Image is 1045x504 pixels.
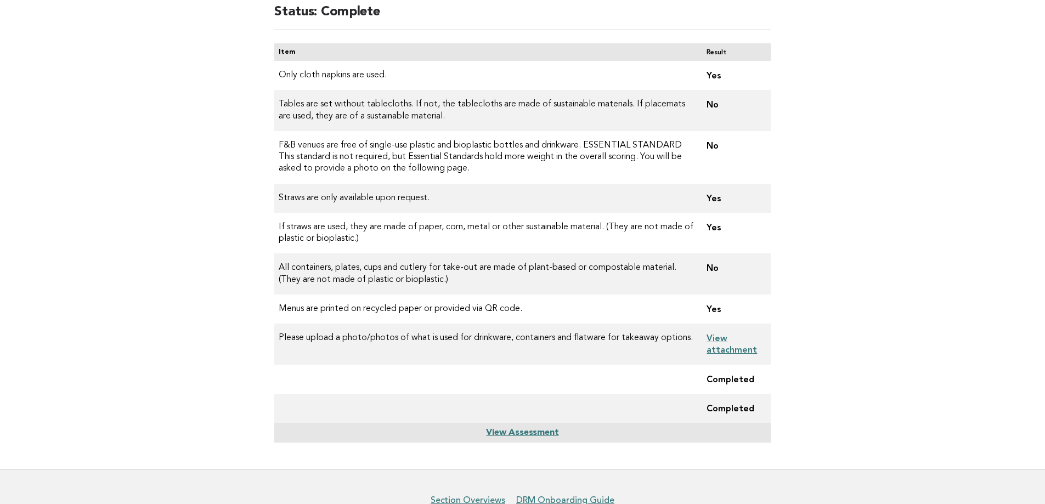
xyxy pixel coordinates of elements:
th: Item [274,43,698,61]
td: F&B venues are free of single-use plastic and bioplastic bottles and drinkware. ESSENTIAL STANDAR... [274,131,698,184]
td: Please upload a photo/photos of what is used for drinkware, containers and flatware for takeaway ... [274,324,698,365]
a: View Assessment [486,428,558,437]
h2: Status: Complete [274,3,771,30]
td: Yes [698,184,770,213]
td: Yes [698,61,770,90]
th: Result [698,43,770,61]
td: Completed [698,365,770,394]
td: Yes [698,213,770,254]
td: Tables are set without tablecloths. If not, the tablecloths are made of sustainable materials. If... [274,90,698,131]
td: Straws are only available upon request. [274,184,698,213]
td: No [698,131,770,184]
td: Yes [698,295,770,324]
td: Only cloth napkins are used. [274,61,698,90]
td: Menus are printed on recycled paper or provided via QR code. [274,295,698,324]
td: All containers, plates, cups and cutlery for take-out are made of plant-based or compostable mate... [274,253,698,295]
td: No [698,253,770,295]
td: If straws are used, they are made of paper, corn, metal or other sustainable material. (They are ... [274,213,698,254]
td: No [698,90,770,131]
a: View attachment [707,333,757,355]
td: Completed [698,394,770,423]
